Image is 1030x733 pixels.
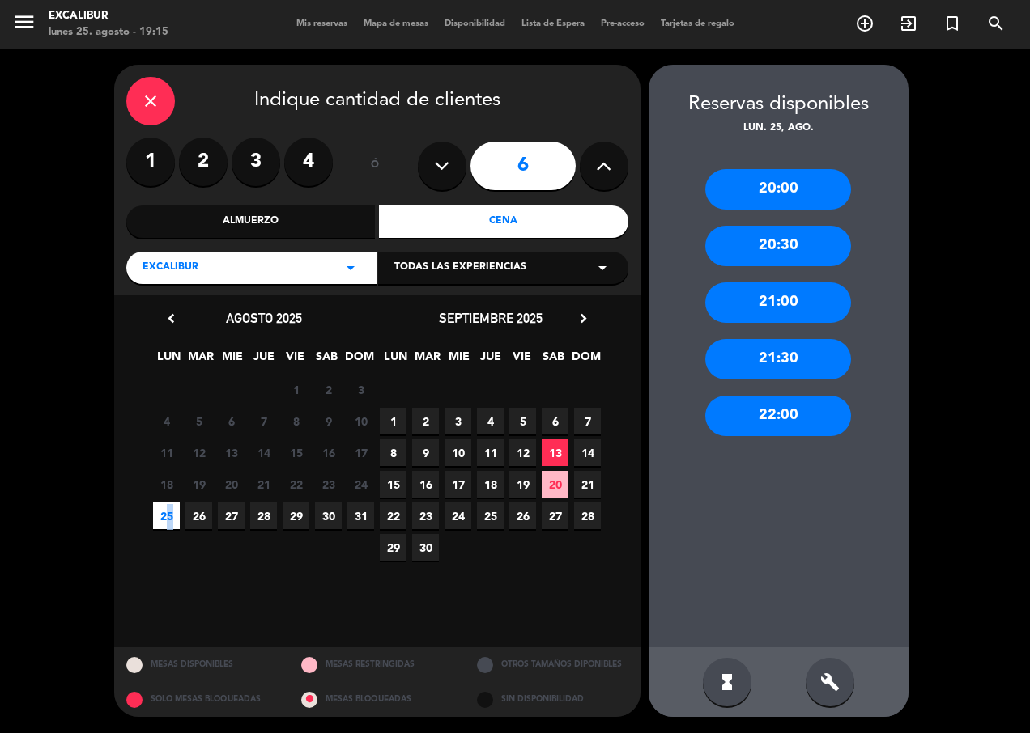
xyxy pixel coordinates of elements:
[49,24,168,40] div: lunes 25. agosto - 19:15
[394,260,526,276] span: Todas las experiencias
[250,347,277,374] span: JUE
[141,91,160,111] i: close
[349,138,402,194] div: ó
[341,258,360,278] i: arrow_drop_down
[855,14,875,33] i: add_circle_outline
[284,138,333,186] label: 4
[288,19,355,28] span: Mis reservas
[345,347,372,374] span: DOM
[412,471,439,498] span: 16
[653,19,743,28] span: Tarjetas de regalo
[445,347,472,374] span: MIE
[986,14,1006,33] i: search
[593,19,653,28] span: Pre-acceso
[347,471,374,498] span: 24
[717,672,737,692] i: hourglass_full
[218,502,245,529] span: 27
[218,408,245,434] span: 6
[649,121,909,137] div: lun. 25, ago.
[250,439,277,466] span: 14
[283,471,309,498] span: 22
[313,347,340,374] span: SAB
[380,471,406,498] span: 15
[143,260,198,276] span: Excalibur
[232,138,280,186] label: 3
[380,502,406,529] span: 22
[163,310,180,327] i: chevron_left
[355,19,436,28] span: Mapa de mesas
[574,408,601,434] span: 7
[185,408,212,434] span: 5
[575,310,592,327] i: chevron_right
[12,10,36,40] button: menu
[185,439,212,466] span: 12
[412,502,439,529] span: 23
[315,408,342,434] span: 9
[153,502,180,529] span: 25
[126,138,175,186] label: 1
[445,408,471,434] span: 3
[574,471,601,498] span: 21
[542,439,568,466] span: 13
[380,408,406,434] span: 1
[315,376,342,403] span: 2
[315,439,342,466] span: 16
[315,502,342,529] span: 30
[509,439,536,466] span: 12
[509,471,536,498] span: 19
[412,534,439,561] span: 30
[436,19,513,28] span: Disponibilidad
[509,347,535,374] span: VIE
[347,376,374,403] span: 3
[347,502,374,529] span: 31
[289,682,465,717] div: MESAS BLOQUEADAS
[899,14,918,33] i: exit_to_app
[153,408,180,434] span: 4
[572,347,598,374] span: DOM
[943,14,962,33] i: turned_in_not
[705,339,851,379] div: 21:30
[179,138,228,186] label: 2
[445,471,471,498] span: 17
[283,502,309,529] span: 29
[705,226,851,266] div: 20:30
[187,347,214,374] span: MAR
[574,502,601,529] span: 28
[445,502,471,529] span: 24
[185,471,212,498] span: 19
[382,347,409,374] span: LUN
[465,647,641,682] div: OTROS TAMAÑOS DIPONIBLES
[12,10,36,34] i: menu
[315,471,342,498] span: 23
[218,471,245,498] span: 20
[380,439,406,466] span: 8
[465,682,641,717] div: SIN DISPONIBILIDAD
[250,502,277,529] span: 28
[126,205,376,238] div: Almuerzo
[289,647,465,682] div: MESAS RESTRINGIDAS
[219,347,245,374] span: MIE
[439,310,543,326] span: septiembre 2025
[705,396,851,436] div: 22:00
[820,672,840,692] i: build
[509,408,536,434] span: 5
[542,408,568,434] span: 6
[283,376,309,403] span: 1
[477,439,504,466] span: 11
[155,347,182,374] span: LUN
[412,408,439,434] span: 2
[379,205,628,238] div: Cena
[250,471,277,498] span: 21
[250,408,277,434] span: 7
[185,502,212,529] span: 26
[705,169,851,210] div: 20:00
[114,647,290,682] div: MESAS DISPONIBLES
[542,471,568,498] span: 20
[477,502,504,529] span: 25
[412,439,439,466] span: 9
[347,408,374,434] span: 10
[477,408,504,434] span: 4
[283,439,309,466] span: 15
[540,347,567,374] span: SAB
[509,502,536,529] span: 26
